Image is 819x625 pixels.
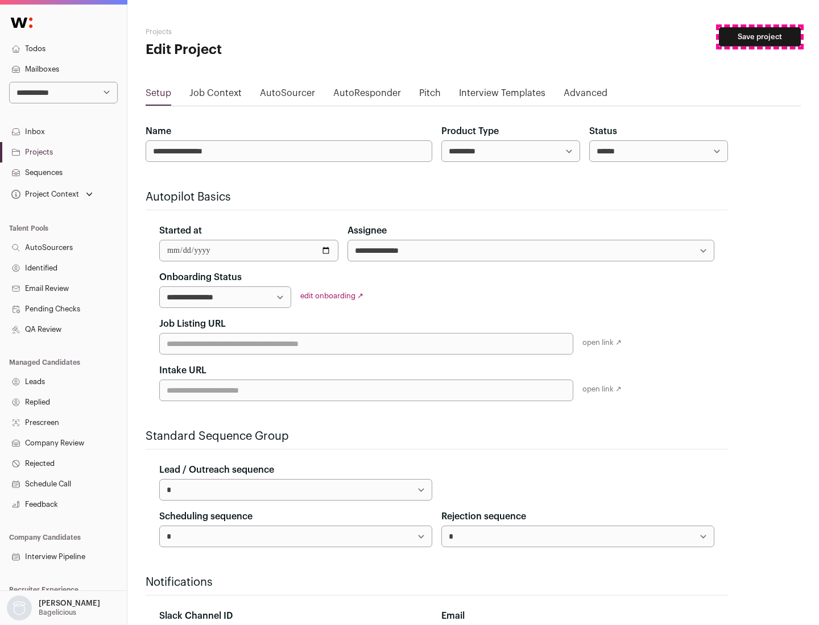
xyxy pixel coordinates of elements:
[146,124,171,138] label: Name
[333,86,401,105] a: AutoResponder
[39,608,76,617] p: Bagelicious
[459,86,545,105] a: Interview Templates
[189,86,242,105] a: Job Context
[5,595,102,620] button: Open dropdown
[419,86,441,105] a: Pitch
[146,189,728,205] h2: Autopilot Basics
[589,124,617,138] label: Status
[39,599,100,608] p: [PERSON_NAME]
[564,86,607,105] a: Advanced
[5,11,39,34] img: Wellfound
[441,124,499,138] label: Product Type
[719,27,801,47] button: Save project
[348,224,387,238] label: Assignee
[159,270,242,284] label: Onboarding Status
[159,224,202,238] label: Started at
[9,190,79,199] div: Project Context
[159,364,206,377] label: Intake URL
[146,27,364,36] h2: Projects
[7,595,32,620] img: nopic.png
[300,292,363,299] a: edit onboarding ↗
[159,609,233,623] label: Slack Channel ID
[146,428,728,444] h2: Standard Sequence Group
[146,574,728,590] h2: Notifications
[146,86,171,105] a: Setup
[260,86,315,105] a: AutoSourcer
[159,510,253,523] label: Scheduling sequence
[146,41,364,59] h1: Edit Project
[441,510,526,523] label: Rejection sequence
[9,186,95,202] button: Open dropdown
[159,317,226,331] label: Job Listing URL
[159,463,274,477] label: Lead / Outreach sequence
[441,609,714,623] div: Email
